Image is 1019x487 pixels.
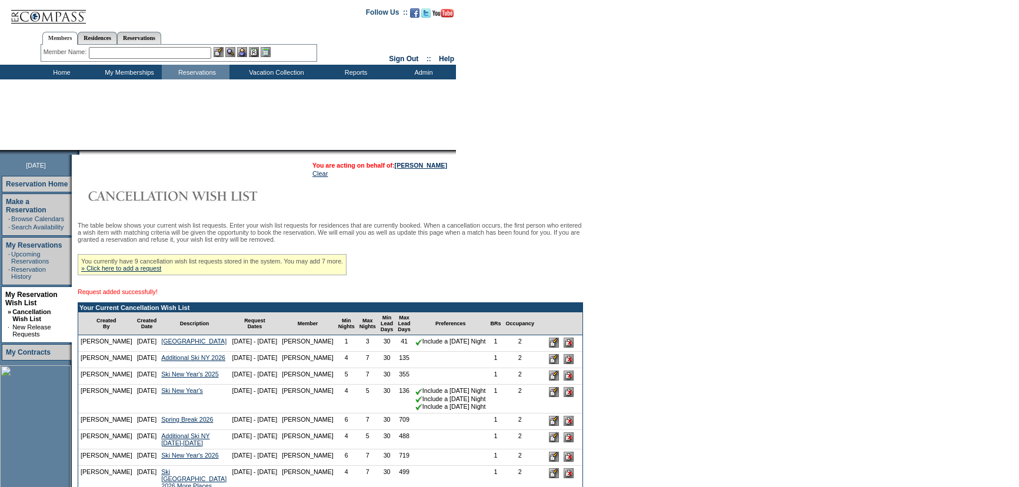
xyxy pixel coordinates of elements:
nobr: [DATE] - [DATE] [232,354,278,361]
a: [PERSON_NAME] [395,162,447,169]
td: Preferences [413,312,488,335]
td: 2 [503,449,537,466]
a: Follow us on Twitter [421,12,431,19]
td: Min Nights [336,312,357,335]
td: 1 [488,385,503,413]
a: [GEOGRAPHIC_DATA] [161,338,227,345]
input: Edit this Request [549,432,559,442]
a: Ski New Year's 2026 [161,452,218,459]
nobr: Include a [DATE] Night [415,395,486,402]
td: Occupancy [503,312,537,335]
td: 719 [395,449,413,466]
td: 41 [395,335,413,352]
td: [PERSON_NAME] [78,385,135,413]
a: Subscribe to our YouTube Channel [432,12,454,19]
img: chkSmaller.gif [415,403,422,411]
td: My Memberships [94,65,162,79]
span: [DATE] [26,162,46,169]
td: [DATE] [135,385,159,413]
td: [DATE] [135,335,159,352]
input: Edit this Request [549,468,559,478]
td: [DATE] [135,449,159,466]
td: 5 [357,430,378,449]
td: 2 [503,413,537,430]
td: [PERSON_NAME] [279,385,336,413]
a: Help [439,55,454,63]
td: 136 [395,385,413,413]
input: Delete this Request [564,468,574,478]
nobr: [DATE] - [DATE] [232,432,278,439]
a: Reservation Home [6,180,68,188]
td: 2 [503,335,537,352]
input: Delete this Request [564,371,574,381]
td: 4 [336,385,357,413]
span: Request added successfully! [78,288,158,295]
input: Edit this Request [549,452,559,462]
a: Browse Calendars [11,215,64,222]
td: [PERSON_NAME] [279,413,336,430]
td: 7 [357,413,378,430]
td: Home [26,65,94,79]
img: Reservations [249,47,259,57]
td: 1 [336,335,357,352]
nobr: Include a [DATE] Night [415,338,486,345]
input: Edit this Request [549,354,559,364]
td: [PERSON_NAME] [78,430,135,449]
td: 2 [503,385,537,413]
td: 4 [336,352,357,368]
input: Delete this Request [564,452,574,462]
div: You currently have 9 cancellation wish list requests stored in the system. You may add 7 more. [78,254,347,275]
input: Edit this Request [549,371,559,381]
td: [PERSON_NAME] [78,352,135,368]
td: 6 [336,449,357,466]
nobr: Include a [DATE] Night [415,403,486,410]
td: 355 [395,368,413,385]
img: b_calculator.gif [261,47,271,57]
td: 30 [378,335,396,352]
td: Request Dates [230,312,280,335]
td: 1 [488,335,503,352]
td: Reports [321,65,388,79]
input: Delete this Request [564,432,574,442]
td: Vacation Collection [229,65,321,79]
a: Upcoming Reservations [11,251,49,265]
a: Reservations [117,32,161,44]
input: Delete this Request [564,416,574,426]
td: [PERSON_NAME] [279,368,336,385]
td: · [8,323,11,338]
a: Cancellation Wish List [12,308,51,322]
a: Additional Ski NY [DATE]-[DATE] [161,432,209,446]
td: Description [159,312,229,335]
td: · [8,266,10,280]
td: 1 [488,352,503,368]
td: 4 [336,430,357,449]
td: 7 [357,449,378,466]
img: Impersonate [237,47,247,57]
td: 1 [488,368,503,385]
td: 5 [336,368,357,385]
div: Member Name: [44,47,89,57]
td: 2 [503,368,537,385]
span: :: [427,55,431,63]
td: 135 [395,352,413,368]
td: · [8,251,10,265]
td: [PERSON_NAME] [78,449,135,466]
td: · [8,215,10,222]
img: chkSmaller.gif [415,388,422,395]
nobr: [DATE] - [DATE] [232,468,278,475]
a: Reservation History [11,266,46,280]
td: Max Lead Days [395,312,413,335]
td: Admin [388,65,456,79]
td: 2 [503,430,537,449]
td: 30 [378,430,396,449]
td: [PERSON_NAME] [78,368,135,385]
td: [DATE] [135,413,159,430]
a: Members [42,32,78,45]
img: Cancellation Wish List [78,184,313,208]
img: b_edit.gif [214,47,224,57]
td: Created By [78,312,135,335]
td: Member [279,312,336,335]
td: 1 [488,430,503,449]
nobr: [DATE] - [DATE] [232,338,278,345]
a: My Contracts [6,348,51,356]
